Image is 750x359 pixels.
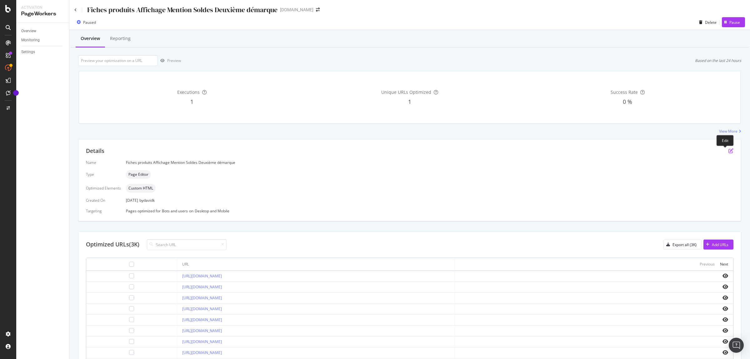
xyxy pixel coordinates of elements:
a: [URL][DOMAIN_NAME] [182,295,222,301]
div: [DOMAIN_NAME] [280,7,313,13]
a: View More [719,129,741,134]
div: Optimized URLs (3K) [86,240,139,249]
div: PageWorkers [21,10,64,18]
i: eye [722,317,728,322]
div: neutral label [126,170,151,179]
a: [URL][DOMAIN_NAME] [182,350,222,355]
div: Targeting [86,208,121,214]
button: Delete [697,17,717,27]
div: Fiches produits Affichage Mention Soldes Deuxième démarque [87,5,277,15]
div: Created On [86,198,121,203]
div: Name [86,160,121,165]
a: [URL][DOMAIN_NAME] [182,306,222,311]
a: Click to go back [74,8,77,12]
div: Overview [81,35,100,42]
span: 0 % [623,98,632,105]
i: eye [722,284,728,289]
div: Add URLs [712,242,728,247]
a: [URL][DOMAIN_NAME] [182,273,222,279]
div: URL [182,261,189,267]
span: 1 [408,98,411,105]
span: Page Editor [128,173,148,176]
button: Pause [722,17,745,27]
a: Overview [21,28,65,34]
div: View More [719,129,737,134]
div: Settings [21,49,35,55]
div: Export all (3K) [672,242,697,247]
span: Executions [177,89,200,95]
button: Export all (3K) [663,240,702,250]
div: Bots and users [162,208,188,214]
div: Monitoring [21,37,40,43]
div: Edit [717,135,734,146]
i: eye [722,328,728,333]
button: Previous [700,260,715,268]
div: Type [86,172,121,177]
button: Preview [158,56,181,66]
div: Details [86,147,104,155]
a: [URL][DOMAIN_NAME] [182,339,222,344]
div: Next [720,261,728,267]
span: Custom HTML [128,186,153,190]
i: eye [722,295,728,300]
span: Unique URLs Optimized [381,89,431,95]
div: Open Intercom Messenger [729,338,744,353]
div: Desktop and Mobile [195,208,229,214]
div: neutral label [126,184,156,193]
a: [URL][DOMAIN_NAME] [182,317,222,322]
a: [URL][DOMAIN_NAME] [182,328,222,333]
span: Success Rate [611,89,638,95]
div: Fiches produits Affichage Mention Soldes Deuxième démarque [126,160,733,165]
i: eye [722,350,728,355]
div: Overview [21,28,36,34]
div: Based on the last 24 hours [695,58,741,63]
div: Activation [21,5,64,10]
i: eye [722,273,728,278]
a: [URL][DOMAIN_NAME] [182,284,222,290]
div: arrow-right-arrow-left [316,8,320,12]
div: Paused [83,20,96,25]
input: Preview your optimization on a URL [78,55,158,66]
div: Previous [700,261,715,267]
a: Settings [21,49,65,55]
i: eye [722,339,728,344]
div: Pages optimized for on [126,208,733,214]
div: [DATE] [126,198,733,203]
button: Add URLs [703,240,733,250]
a: Monitoring [21,37,65,43]
div: Delete [705,20,717,25]
div: Reporting [110,35,131,42]
div: Preview [167,58,181,63]
button: Next [720,260,728,268]
div: pen-to-square [728,148,733,153]
div: Tooltip anchor [13,90,19,96]
i: eye [722,306,728,311]
div: by davidk [139,198,155,203]
div: Optimized Elements [86,185,121,191]
div: Pause [729,20,740,25]
input: Search URL [147,239,227,250]
span: 1 [190,98,193,105]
